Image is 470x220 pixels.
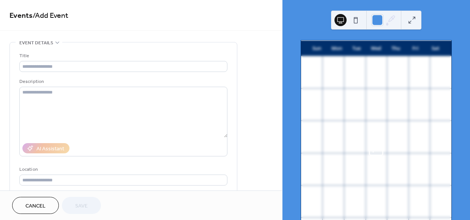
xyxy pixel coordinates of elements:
div: 20 [432,123,438,128]
a: Events [9,8,33,23]
div: Fri [406,41,426,56]
div: Sat [426,41,445,56]
div: 1 [325,58,330,64]
div: 31 [303,58,309,64]
div: 21 [303,155,309,161]
div: Wed [366,41,386,56]
div: 19 [411,123,416,128]
div: Location [19,165,226,173]
div: Description [19,78,226,86]
div: Thu [386,41,406,56]
div: 9 [346,90,352,96]
div: 12 [411,90,416,96]
span: Event details [19,39,53,47]
div: Title [19,52,226,60]
div: Sun [307,41,327,56]
div: 29 [325,187,330,193]
div: 26 [411,155,416,161]
div: 6 [432,58,438,64]
div: 4 [432,187,438,193]
div: Tue [347,41,366,56]
div: 2 [346,58,352,64]
div: 1 [368,187,374,193]
div: 2 [389,187,395,193]
div: 17 [368,123,374,128]
div: 18 [389,123,395,128]
div: 30 [346,187,352,193]
div: 14 [303,123,309,128]
button: Cancel [12,197,59,214]
div: 28 [303,187,309,193]
div: 23 [346,155,352,161]
div: 10 [368,90,374,96]
div: 16 [346,123,352,128]
div: 4 [389,58,395,64]
div: 27 [432,155,438,161]
div: 24 [368,155,374,161]
span: Cancel [25,202,46,210]
div: 11 [389,90,395,96]
div: 3 [411,187,416,193]
div: 25 [389,155,395,161]
div: 15 [325,123,330,128]
div: 13 [432,90,438,96]
div: 5 [411,58,416,64]
div: 22 [325,155,330,161]
div: 8 [325,90,330,96]
div: Mon [327,41,347,56]
div: 3 [368,58,374,64]
span: / Add Event [33,8,68,23]
div: 7 [303,90,309,96]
